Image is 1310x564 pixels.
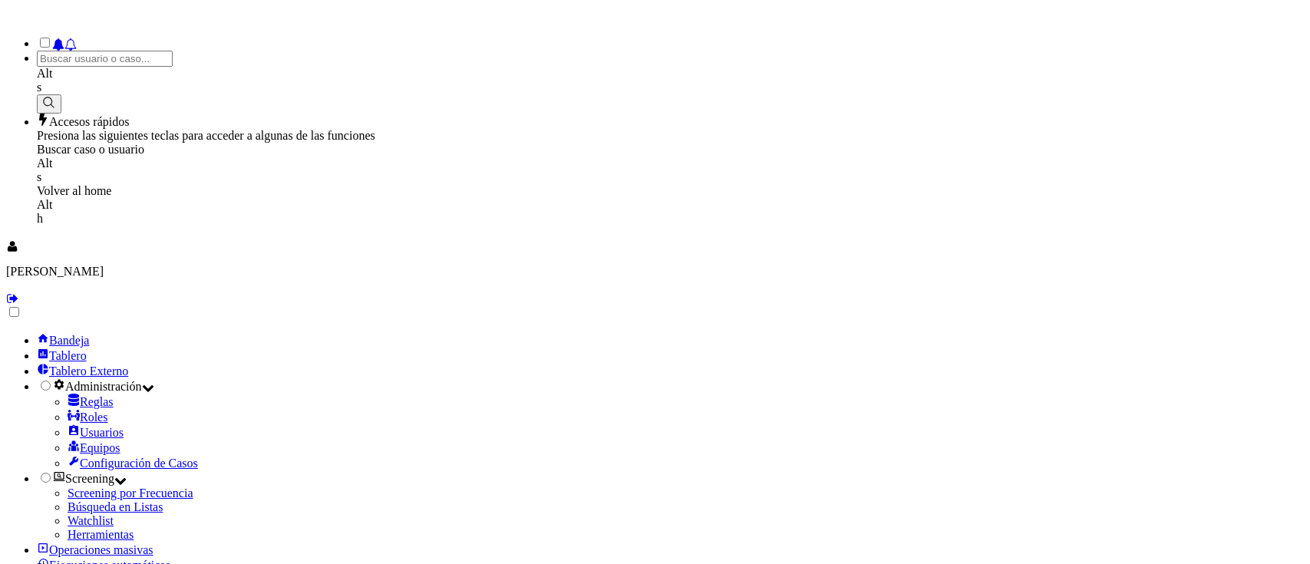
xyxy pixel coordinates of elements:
[68,395,114,408] a: Reglas
[37,543,153,556] a: Operaciones masivas
[37,198,52,211] span: Alt
[37,170,41,183] span: s
[37,334,89,347] a: Bandeja
[53,380,154,393] label: Administración
[68,500,163,513] a: Búsqueda en Listas
[68,528,134,541] a: Herramientas
[37,184,111,197] span: Volver al home
[49,364,128,378] span: Tablero Externo
[37,94,61,114] button: search-icon
[68,457,198,470] a: Configuración de Casos
[37,364,128,378] a: Tablero Externo
[80,426,124,439] span: Usuarios
[6,265,1304,279] p: ezequiel.castrillon@mercadolibre.com
[68,486,193,500] a: Screening por Frecuencia
[49,349,87,362] span: Tablero
[68,514,114,527] a: Watchlist
[37,67,52,80] span: Alt
[37,129,375,142] span: Presiona las siguientes teclas para acceder a algunas de las funciones
[49,334,89,347] span: Bandeja
[80,457,198,470] span: Configuración de Casos
[49,115,129,128] span: Accesos rápidos
[37,212,43,225] span: h
[68,426,124,439] a: Usuarios
[52,37,77,50] a: Notificaciones
[68,411,107,424] a: Roles
[80,411,107,424] span: Roles
[37,51,173,67] input: Buscar usuario o caso...
[37,157,52,170] span: Alt
[80,395,114,408] span: Reglas
[37,349,87,362] a: Tablero
[41,473,51,483] input: Screening
[68,441,120,454] a: Equipos
[53,472,127,485] label: Screening
[65,380,142,393] span: Administración
[65,472,114,485] span: Screening
[6,291,18,304] a: Salir
[80,441,120,454] span: Equipos
[37,143,144,156] span: Buscar caso o usuario
[49,543,153,556] span: Operaciones masivas
[41,381,51,391] input: Administración
[37,81,41,94] span: s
